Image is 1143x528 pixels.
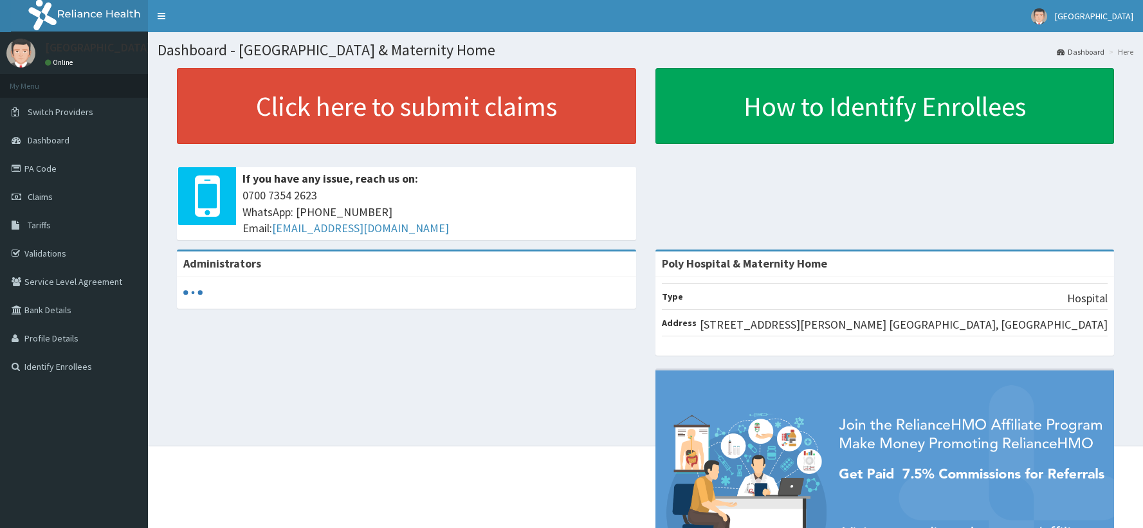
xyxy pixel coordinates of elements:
span: Switch Providers [28,106,93,118]
a: [EMAIL_ADDRESS][DOMAIN_NAME] [272,221,449,235]
b: If you have any issue, reach us on: [242,171,418,186]
span: 0700 7354 2623 WhatsApp: [PHONE_NUMBER] Email: [242,187,630,237]
b: Address [662,317,697,329]
svg: audio-loading [183,283,203,302]
strong: Poly Hospital & Maternity Home [662,256,827,271]
span: Claims [28,191,53,203]
a: Dashboard [1057,46,1104,57]
a: Click here to submit claims [177,68,636,144]
span: [GEOGRAPHIC_DATA] [1055,10,1133,22]
span: Tariffs [28,219,51,231]
b: Type [662,291,683,302]
span: Dashboard [28,134,69,146]
li: Here [1106,46,1133,57]
p: [GEOGRAPHIC_DATA] [45,42,151,53]
p: [STREET_ADDRESS][PERSON_NAME] [GEOGRAPHIC_DATA], [GEOGRAPHIC_DATA] [700,316,1108,333]
b: Administrators [183,256,261,271]
a: How to Identify Enrollees [655,68,1115,144]
img: User Image [6,39,35,68]
img: User Image [1031,8,1047,24]
a: Online [45,58,76,67]
h1: Dashboard - [GEOGRAPHIC_DATA] & Maternity Home [158,42,1133,59]
p: Hospital [1067,290,1108,307]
